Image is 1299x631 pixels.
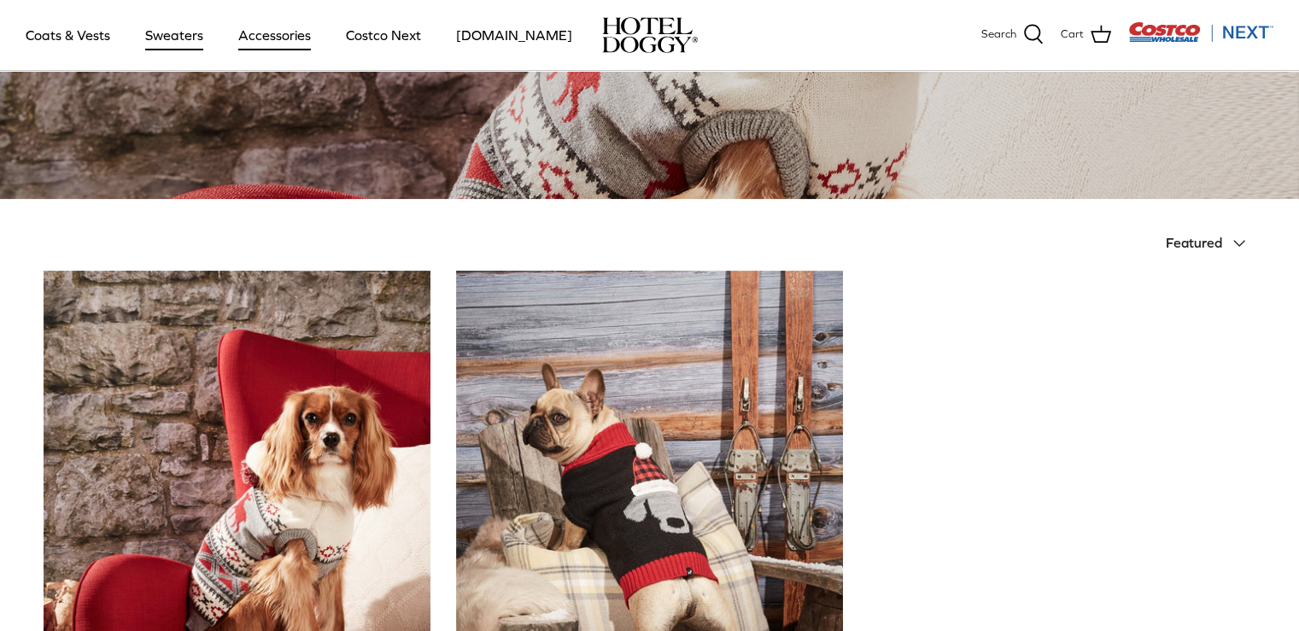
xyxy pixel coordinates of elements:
[441,6,588,64] a: [DOMAIN_NAME]
[602,17,698,53] img: hoteldoggycom
[10,6,126,64] a: Coats & Vests
[1166,235,1222,250] span: Featured
[602,17,698,53] a: hoteldoggy.com hoteldoggycom
[130,6,219,64] a: Sweaters
[981,26,1016,44] span: Search
[1128,32,1273,45] a: Visit Costco Next
[1061,26,1084,44] span: Cart
[1061,24,1111,46] a: Cart
[981,24,1044,46] a: Search
[1166,225,1256,262] button: Featured
[223,6,326,64] a: Accessories
[1128,21,1273,43] img: Costco Next
[331,6,436,64] a: Costco Next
